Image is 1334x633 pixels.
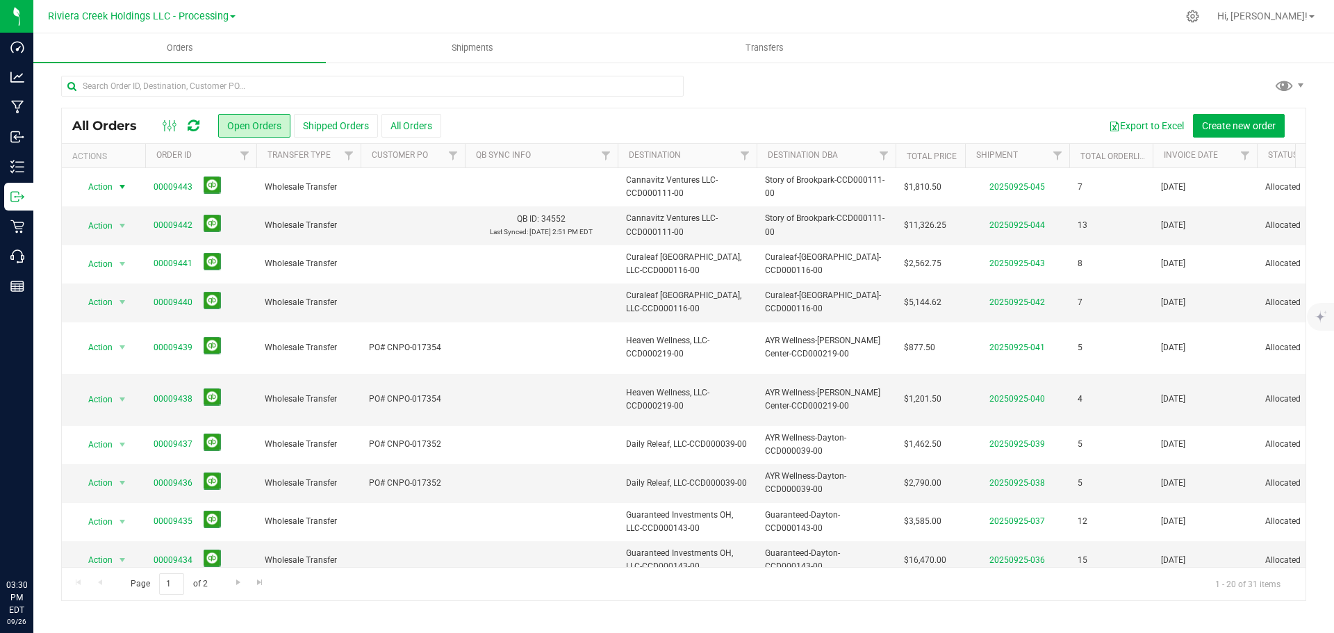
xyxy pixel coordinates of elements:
[265,341,352,354] span: Wholesale Transfer
[33,33,326,63] a: Orders
[595,144,618,167] a: Filter
[114,435,131,454] span: select
[989,258,1045,268] a: 20250925-043
[1078,515,1087,528] span: 12
[114,338,131,357] span: select
[626,334,748,361] span: Heaven Wellness, LLC-CCD000219-00
[1100,114,1193,138] button: Export to Excel
[1078,477,1082,490] span: 5
[10,220,24,233] inline-svg: Retail
[369,477,456,490] span: PO# CNPO-017352
[626,212,748,238] span: Cannavitz Ventures LLC-CCD000111-00
[10,160,24,174] inline-svg: Inventory
[1193,114,1285,138] button: Create new order
[218,114,290,138] button: Open Orders
[265,393,352,406] span: Wholesale Transfer
[114,390,131,409] span: select
[154,181,192,194] a: 00009443
[1046,144,1069,167] a: Filter
[114,550,131,570] span: select
[765,212,887,238] span: Story of Brookpark-CCD000111-00
[904,181,941,194] span: $1,810.50
[765,470,887,496] span: AYR Wellness-Dayton-CCD000039-00
[626,477,748,490] span: Daily Releaf, LLC-CCD000039-00
[1202,120,1276,131] span: Create new order
[873,144,896,167] a: Filter
[10,40,24,54] inline-svg: Dashboard
[765,431,887,458] span: AYR Wellness-Dayton-CCD000039-00
[1080,151,1155,161] a: Total Orderlines
[765,289,887,315] span: Curaleaf-[GEOGRAPHIC_DATA]-CCD000116-00
[529,228,593,236] span: [DATE] 2:51 PM EDT
[6,616,27,627] p: 09/26
[114,254,131,274] span: select
[294,114,378,138] button: Shipped Orders
[154,219,192,232] a: 00009442
[727,42,802,54] span: Transfers
[10,100,24,114] inline-svg: Manufacturing
[1161,257,1185,270] span: [DATE]
[517,214,539,224] span: QB ID:
[626,174,748,200] span: Cannavitz Ventures LLC-CCD000111-00
[154,393,192,406] a: 00009438
[904,296,941,309] span: $5,144.62
[1268,150,1298,160] a: Status
[76,177,113,197] span: Action
[1078,393,1082,406] span: 4
[1217,10,1308,22] span: Hi, [PERSON_NAME]!
[114,473,131,493] span: select
[442,144,465,167] a: Filter
[1161,515,1185,528] span: [DATE]
[265,219,352,232] span: Wholesale Transfer
[1078,219,1087,232] span: 13
[76,473,113,493] span: Action
[154,257,192,270] a: 00009441
[72,151,140,161] div: Actions
[989,343,1045,352] a: 20250925-041
[626,547,748,573] span: Guaranteed Investments OH, LLC-CCD000143-00
[989,182,1045,192] a: 20250925-045
[114,293,131,312] span: select
[76,293,113,312] span: Action
[76,512,113,532] span: Action
[626,438,748,451] span: Daily Releaf, LLC-CCD000039-00
[626,289,748,315] span: Curaleaf [GEOGRAPHIC_DATA], LLC-CCD000116-00
[904,393,941,406] span: $1,201.50
[250,573,270,592] a: Go to the last page
[989,516,1045,526] a: 20250925-037
[10,279,24,293] inline-svg: Reports
[154,477,192,490] a: 00009436
[10,249,24,263] inline-svg: Call Center
[154,438,192,451] a: 00009437
[1078,296,1082,309] span: 7
[904,257,941,270] span: $2,562.75
[114,177,131,197] span: select
[233,144,256,167] a: Filter
[265,296,352,309] span: Wholesale Transfer
[1161,477,1185,490] span: [DATE]
[369,341,456,354] span: PO# CNPO-017354
[381,114,441,138] button: All Orders
[267,150,331,160] a: Transfer Type
[1184,10,1201,23] div: Manage settings
[626,251,748,277] span: Curaleaf [GEOGRAPHIC_DATA], LLC-CCD000116-00
[61,76,684,97] input: Search Order ID, Destination, Customer PO...
[904,438,941,451] span: $1,462.50
[154,296,192,309] a: 00009440
[989,478,1045,488] a: 20250925-038
[265,257,352,270] span: Wholesale Transfer
[1161,219,1185,232] span: [DATE]
[265,477,352,490] span: Wholesale Transfer
[1161,393,1185,406] span: [DATE]
[1234,144,1257,167] a: Filter
[768,150,838,160] a: Destination DBA
[76,338,113,357] span: Action
[154,341,192,354] a: 00009439
[326,33,618,63] a: Shipments
[156,150,192,160] a: Order ID
[989,439,1045,449] a: 20250925-039
[629,150,681,160] a: Destination
[765,547,887,573] span: Guaranteed-Dayton-CCD000143-00
[1078,438,1082,451] span: 5
[76,216,113,236] span: Action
